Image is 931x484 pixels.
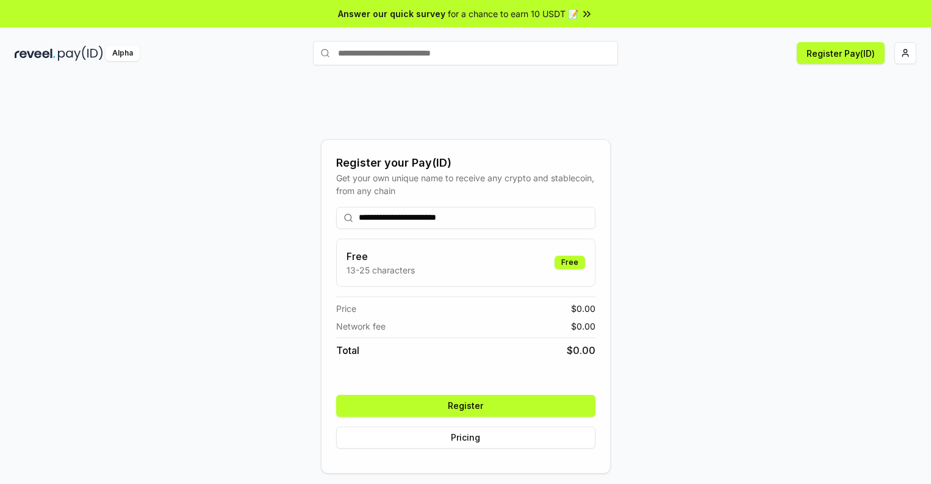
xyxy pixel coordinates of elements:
[571,320,595,333] span: $ 0.00
[336,302,356,315] span: Price
[555,256,585,269] div: Free
[797,42,885,64] button: Register Pay(ID)
[347,264,415,276] p: 13-25 characters
[571,302,595,315] span: $ 0.00
[347,249,415,264] h3: Free
[336,343,359,358] span: Total
[336,154,595,172] div: Register your Pay(ID)
[567,343,595,358] span: $ 0.00
[58,46,103,61] img: pay_id
[336,427,595,449] button: Pricing
[336,395,595,417] button: Register
[106,46,140,61] div: Alpha
[336,320,386,333] span: Network fee
[15,46,56,61] img: reveel_dark
[336,172,595,197] div: Get your own unique name to receive any crypto and stablecoin, from any chain
[448,7,578,20] span: for a chance to earn 10 USDT 📝
[338,7,445,20] span: Answer our quick survey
